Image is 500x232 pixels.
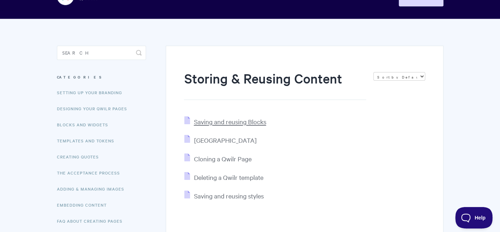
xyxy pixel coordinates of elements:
[184,173,263,181] a: Deleting a Qwilr template
[184,155,251,163] a: Cloning a Qwilr Page
[184,117,266,126] a: Saving and reusing Blocks
[184,69,366,100] h1: Storing & Reusing Content
[194,136,256,144] span: [GEOGRAPHIC_DATA]
[57,182,130,196] a: Adding & Managing Images
[194,192,263,200] span: Saving and reusing styles
[57,198,112,212] a: Embedding Content
[57,101,132,116] a: Designing Your Qwilr Pages
[57,46,146,60] input: Search
[57,71,146,84] h3: Categories
[57,133,120,148] a: Templates and Tokens
[184,136,256,144] a: [GEOGRAPHIC_DATA]
[57,150,104,164] a: Creating Quotes
[57,166,125,180] a: The Acceptance Process
[184,192,263,200] a: Saving and reusing styles
[373,72,425,81] select: Page reloads on selection
[194,117,266,126] span: Saving and reusing Blocks
[57,214,128,228] a: FAQ About Creating Pages
[455,207,493,228] iframe: Toggle Customer Support
[194,155,251,163] span: Cloning a Qwilr Page
[194,173,263,181] span: Deleting a Qwilr template
[57,117,113,132] a: Blocks and Widgets
[57,85,127,100] a: Setting up your Branding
